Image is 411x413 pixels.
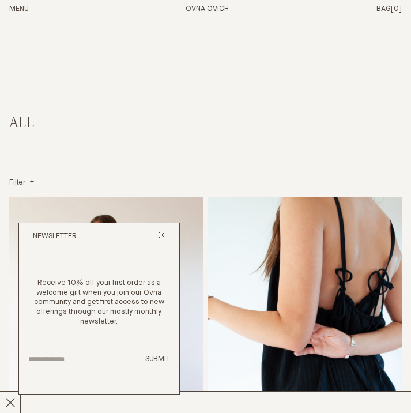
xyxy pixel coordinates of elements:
[9,5,29,14] button: Open Menu
[186,5,229,13] a: Home
[28,279,170,327] p: Receive 10% off your first order as a welcome gift when you join our Ovna community and get first...
[9,178,34,188] summary: Filter
[376,5,391,13] span: Bag
[33,232,77,242] h2: Newsletter
[145,355,170,365] button: Submit
[9,115,157,132] h2: All
[158,231,165,242] button: Close popup
[391,5,402,13] span: [0]
[145,355,170,363] span: Submit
